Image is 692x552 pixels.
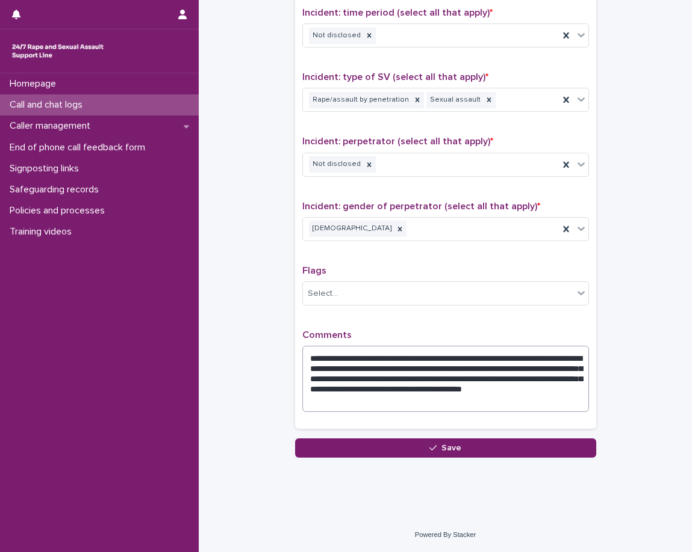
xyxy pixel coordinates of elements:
p: End of phone call feedback form [5,142,155,153]
div: Rape/assault by penetration [309,92,411,108]
span: Incident: perpetrator (select all that apply) [302,136,493,146]
p: Safeguarding records [5,184,108,195]
div: Select... [308,287,338,300]
p: Policies and processes [5,205,114,216]
p: Signposting links [5,163,89,174]
p: Homepage [5,78,66,90]
span: Incident: time period (select all that apply) [302,8,493,17]
div: Not disclosed [309,28,363,44]
button: Save [295,438,596,458]
span: Comments [302,330,352,340]
div: Not disclosed [309,156,363,173]
span: Flags [302,266,326,275]
div: Sexual assault [426,92,482,108]
span: Save [441,444,461,452]
p: Caller management [5,120,100,132]
span: Incident: gender of perpetrator (select all that apply) [302,201,540,211]
a: Powered By Stacker [415,531,476,538]
span: Incident: type of SV (select all that apply) [302,72,488,82]
p: Training videos [5,226,81,238]
img: rhQMoQhaT3yELyF149Cw [10,39,106,63]
p: Call and chat logs [5,99,92,111]
div: [DEMOGRAPHIC_DATA] [309,221,393,237]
